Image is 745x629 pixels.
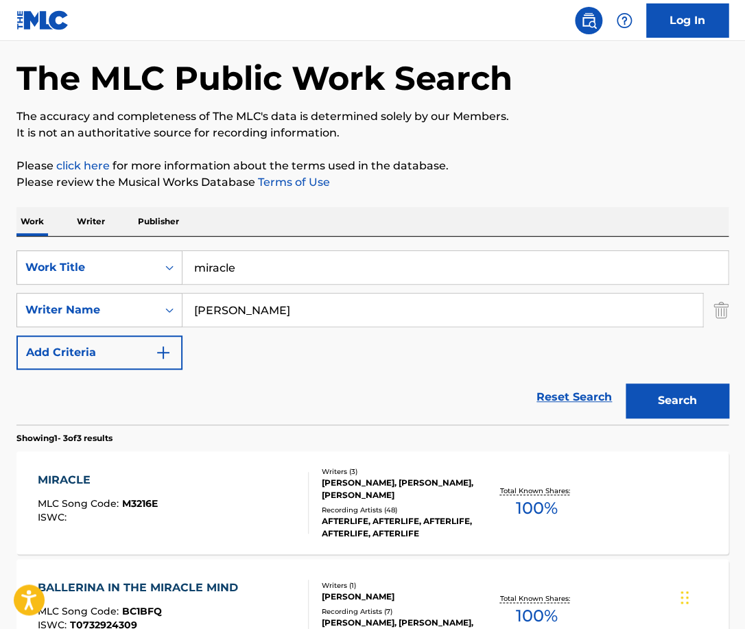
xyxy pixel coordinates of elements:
img: 9d2ae6d4665cec9f34b9.svg [155,344,172,361]
p: Total Known Shares: [500,593,573,604]
form: Search Form [16,250,729,425]
div: Help [611,7,638,34]
span: 100 % [516,604,558,628]
a: click here [56,159,110,172]
div: Recording Artists ( 48 ) [322,505,478,515]
span: MLC Song Code : [38,605,122,617]
span: MLC Song Code : [38,497,122,510]
img: search [580,12,597,29]
div: Drag [681,577,689,618]
div: BALLERINA IN THE MIRACLE MIND [38,580,245,596]
a: Reset Search [530,382,619,412]
span: 100 % [516,496,558,521]
p: Showing 1 - 3 of 3 results [16,432,113,444]
div: Writer Name [25,302,149,318]
h1: The MLC Public Work Search [16,58,512,99]
span: ISWC : [38,511,70,523]
img: MLC Logo [16,10,69,30]
div: Recording Artists ( 7 ) [322,606,478,617]
img: help [616,12,632,29]
span: BC1BFQ [122,605,162,617]
div: [PERSON_NAME], [PERSON_NAME], [PERSON_NAME] [322,477,478,501]
img: Delete Criterion [713,293,729,327]
p: Writer [73,207,109,236]
div: Writers ( 3 ) [322,466,478,477]
a: MIRACLEMLC Song Code:M3216EISWC:Writers (3)[PERSON_NAME], [PERSON_NAME], [PERSON_NAME]Recording A... [16,451,729,554]
p: The accuracy and completeness of The MLC's data is determined solely by our Members. [16,108,729,125]
a: Log In [646,3,729,38]
div: Work Title [25,259,149,276]
div: AFTERLIFE, AFTERLIFE, AFTERLIFE, AFTERLIFE, AFTERLIFE [322,515,478,540]
a: Public Search [575,7,602,34]
p: Publisher [134,207,183,236]
div: MIRACLE [38,472,158,488]
button: Search [626,383,729,418]
iframe: Chat Widget [676,563,745,629]
p: Total Known Shares: [500,486,573,496]
a: Terms of Use [255,176,330,189]
div: [PERSON_NAME] [322,591,478,603]
span: M3216E [122,497,158,510]
button: Add Criteria [16,335,182,370]
p: It is not an authoritative source for recording information. [16,125,729,141]
p: Please review the Musical Works Database [16,174,729,191]
div: Writers ( 1 ) [322,580,478,591]
p: Please for more information about the terms used in the database. [16,158,729,174]
p: Work [16,207,48,236]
